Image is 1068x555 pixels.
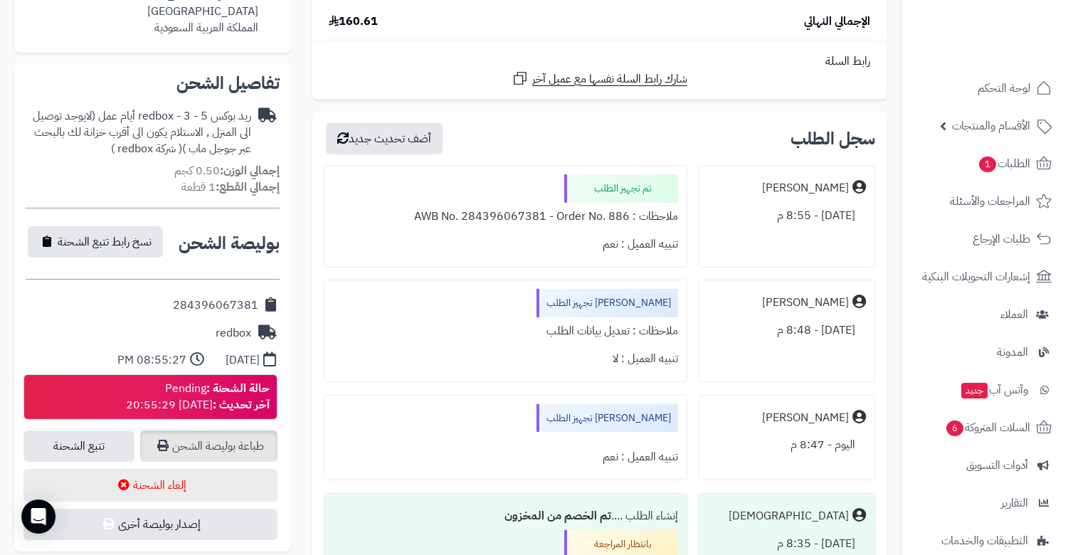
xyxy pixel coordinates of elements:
[206,380,270,397] strong: حالة الشحنة :
[504,507,611,524] b: تم الخصم من المخزون
[978,154,1030,174] span: الطلبات
[946,421,963,436] span: 6
[220,162,280,179] strong: إجمالي الوزن:
[910,448,1059,482] a: أدوات التسويق
[117,352,186,369] div: 08:55:27 PM
[1000,305,1028,324] span: العملاء
[173,297,258,314] div: 284396067381
[333,443,679,471] div: تنبيه العميل : نعم
[564,174,678,203] div: تم تجهيز الطلب
[333,203,679,231] div: ملاحظات : AWB No. 284396067381 - Order No. 886
[910,486,1059,520] a: التقارير
[26,108,251,157] div: ريد بوكس redbox - 3 - 5 أيام عمل (لايوجد توصيل الى المنزل , الاستلام يكون الى أقرب خزانة لك بالبح...
[179,235,280,252] h2: بوليصة الشحن
[941,531,1028,551] span: التطبيقات والخدمات
[58,233,152,250] span: نسخ رابط تتبع الشحنة
[23,430,134,462] a: تتبع الشحنة
[213,396,270,413] strong: آخر تحديث :
[910,71,1059,105] a: لوحة التحكم
[945,418,1030,438] span: السلات المتروكة
[216,325,251,342] div: redbox
[910,184,1059,218] a: المراجعات والأسئلة
[729,508,849,524] div: [DEMOGRAPHIC_DATA]
[318,53,881,70] div: رابط السلة
[21,499,55,534] div: Open Intercom Messenger
[512,70,687,88] a: شارك رابط السلة نفسها مع عميل آخر
[997,342,1028,362] span: المدونة
[226,352,260,369] div: [DATE]
[333,345,679,373] div: تنبيه العميل : لا
[804,14,870,30] span: الإجمالي النهائي
[216,179,280,196] strong: إجمالي القطع:
[910,373,1059,407] a: وآتس آبجديد
[333,231,679,258] div: تنبيه العميل : نعم
[791,130,875,147] h3: سجل الطلب
[910,411,1059,445] a: السلات المتروكة6
[708,317,866,344] div: [DATE] - 8:48 م
[910,260,1059,294] a: إشعارات التحويلات البنكية
[532,71,687,88] span: شارك رابط السلة نفسها مع عميل آخر
[762,410,849,426] div: [PERSON_NAME]
[961,383,988,398] span: جديد
[333,317,679,345] div: ملاحظات : تعديل بيانات الطلب
[28,226,163,258] button: نسخ رابط تتبع الشحنة
[910,147,1059,181] a: الطلبات1
[950,191,1030,211] span: المراجعات والأسئلة
[23,509,277,540] button: إصدار بوليصة أخرى
[960,380,1028,400] span: وآتس آب
[26,75,280,92] h2: تفاصيل الشحن
[1001,493,1028,513] span: التقارير
[333,502,679,530] div: إنشاء الطلب ....
[952,116,1030,136] span: الأقسام والمنتجات
[979,157,996,172] span: 1
[708,202,866,230] div: [DATE] - 8:55 م
[978,78,1030,98] span: لوحة التحكم
[762,295,849,311] div: [PERSON_NAME]
[971,36,1054,65] img: logo-2.png
[762,180,849,196] div: [PERSON_NAME]
[922,267,1030,287] span: إشعارات التحويلات البنكية
[140,430,277,462] a: طباعة بوليصة الشحن
[708,431,866,459] div: اليوم - 8:47 م
[536,404,678,433] div: [PERSON_NAME] تجهيز الطلب
[973,229,1030,249] span: طلبات الإرجاع
[23,469,277,502] button: إلغاء الشحنة
[181,179,280,196] small: 1 قطعة
[326,123,443,154] button: أضف تحديث جديد
[966,455,1028,475] span: أدوات التسويق
[910,335,1059,369] a: المدونة
[910,222,1059,256] a: طلبات الإرجاع
[910,297,1059,332] a: العملاء
[126,381,270,413] div: Pending [DATE] 20:55:29
[174,162,280,179] small: 0.50 كجم
[111,140,182,157] span: ( شركة redbox )
[329,14,378,30] span: 160.61
[536,289,678,317] div: [PERSON_NAME] تجهيز الطلب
